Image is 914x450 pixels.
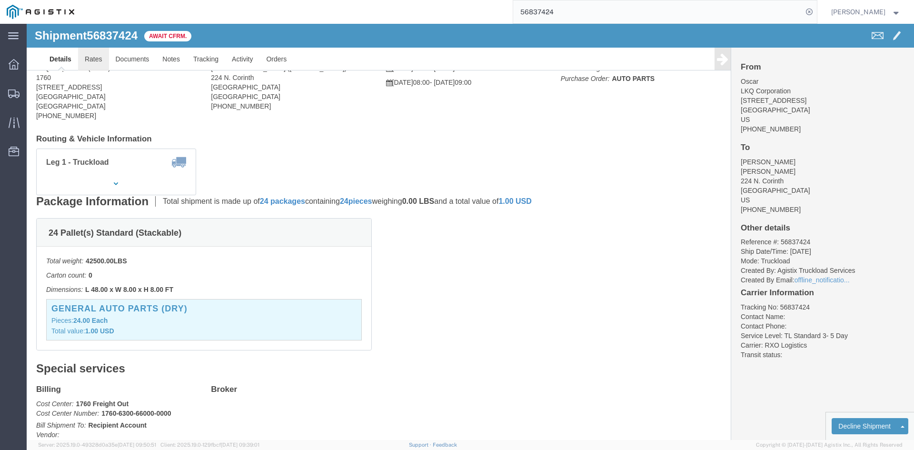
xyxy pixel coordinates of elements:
[831,6,901,18] button: [PERSON_NAME]
[7,5,74,19] img: logo
[221,442,259,448] span: [DATE] 09:39:01
[118,442,156,448] span: [DATE] 09:50:51
[160,442,259,448] span: Client: 2025.19.0-129fbcf
[38,442,156,448] span: Server: 2025.19.0-49328d0a35e
[513,0,803,23] input: Search for shipment number, reference number
[756,441,903,449] span: Copyright © [DATE]-[DATE] Agistix Inc., All Rights Reserved
[409,442,433,448] a: Support
[831,7,885,17] span: Matt Sweet
[27,24,914,440] iframe: FS Legacy Container
[433,442,457,448] a: Feedback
